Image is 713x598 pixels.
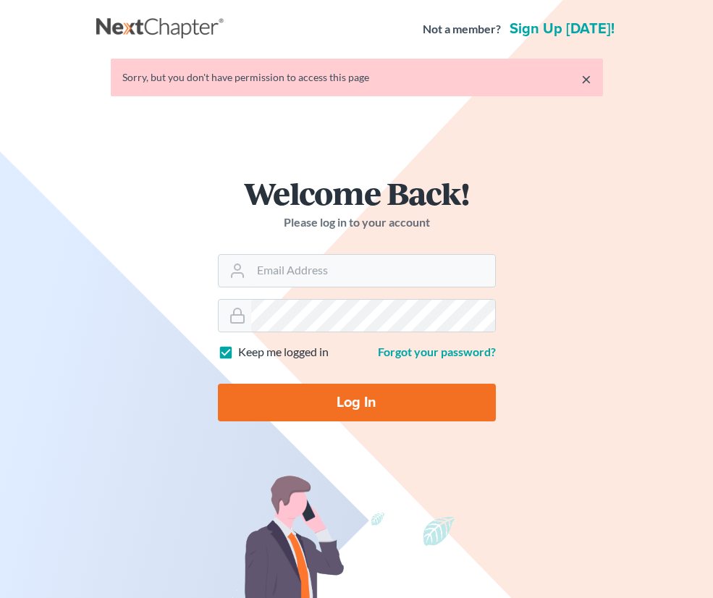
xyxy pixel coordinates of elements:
[218,177,496,209] h1: Welcome Back!
[218,384,496,421] input: Log In
[423,21,501,38] strong: Not a member?
[507,22,617,36] a: Sign up [DATE]!
[581,70,591,88] a: ×
[218,214,496,231] p: Please log in to your account
[378,345,496,358] a: Forgot your password?
[238,344,329,361] label: Keep me logged in
[122,70,591,85] div: Sorry, but you don't have permission to access this page
[251,255,495,287] input: Email Address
